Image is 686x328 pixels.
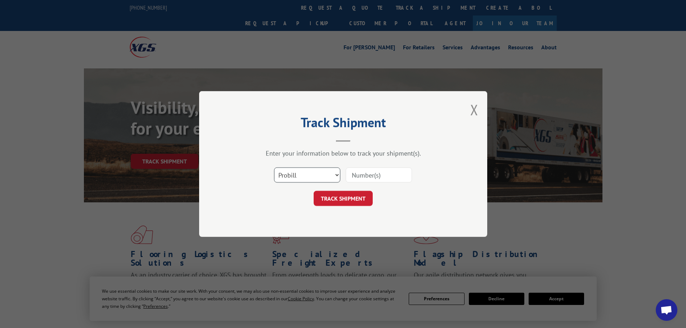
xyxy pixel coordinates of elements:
[235,149,451,157] div: Enter your information below to track your shipment(s).
[656,299,677,321] div: Open chat
[314,191,373,206] button: TRACK SHIPMENT
[235,117,451,131] h2: Track Shipment
[470,100,478,119] button: Close modal
[346,167,412,183] input: Number(s)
